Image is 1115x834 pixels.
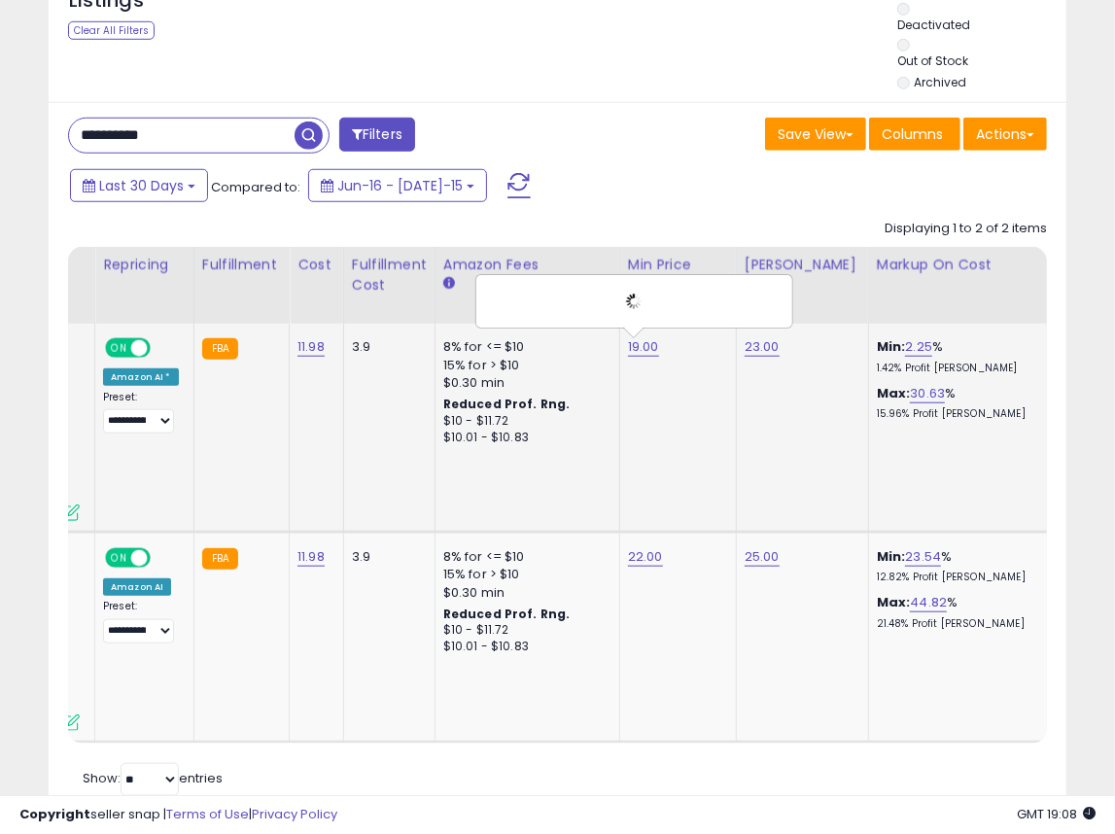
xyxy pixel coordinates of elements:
div: Fulfillment [202,255,281,275]
p: 15.96% Profit [PERSON_NAME] [877,407,1038,421]
label: Out of Stock [897,52,968,69]
a: 2.25 [905,337,932,357]
label: Archived [915,74,967,90]
span: Last 30 Days [99,176,184,195]
b: Max: [877,384,911,402]
span: OFF [148,550,179,567]
div: Preset: [103,600,179,643]
div: 3.9 [352,338,420,356]
span: OFF [148,340,179,357]
div: Clear All Filters [68,21,155,40]
small: FBA [202,548,238,570]
span: Columns [882,124,943,144]
a: 11.98 [297,547,325,567]
a: 23.54 [905,547,941,567]
strong: Copyright [19,805,90,823]
div: Repricing [103,255,186,275]
th: The percentage added to the cost of goods (COGS) that forms the calculator for Min & Max prices. [868,247,1053,324]
b: Min: [877,337,906,356]
span: Compared to: [211,178,300,196]
div: $10.01 - $10.83 [443,430,605,446]
div: Cost [297,255,335,275]
div: % [877,385,1038,421]
span: ON [107,340,131,357]
button: Jun-16 - [DATE]-15 [308,169,487,202]
small: Amazon Fees. [443,275,455,293]
div: 8% for <= $10 [443,338,605,356]
a: 25.00 [745,547,780,567]
span: ON [107,550,131,567]
div: Fulfillment Cost [352,255,427,295]
button: Filters [339,118,415,152]
button: Columns [869,118,960,151]
a: Privacy Policy [252,805,337,823]
div: $0.30 min [443,584,605,602]
span: Jun-16 - [DATE]-15 [337,176,463,195]
a: 11.98 [297,337,325,357]
div: $10 - $11.72 [443,413,605,430]
button: Save View [765,118,866,151]
a: Terms of Use [166,805,249,823]
div: Min Price [628,255,728,275]
div: 15% for > $10 [443,357,605,374]
div: 3.9 [352,548,420,566]
a: 19.00 [628,337,659,357]
p: 21.48% Profit [PERSON_NAME] [877,617,1038,631]
p: 12.82% Profit [PERSON_NAME] [877,571,1038,584]
div: $10 - $11.72 [443,622,605,639]
p: 1.42% Profit [PERSON_NAME] [877,362,1038,375]
a: 22.00 [628,547,663,567]
div: $10.01 - $10.83 [443,639,605,655]
b: Min: [877,547,906,566]
div: Preset: [103,391,179,434]
div: 8% for <= $10 [443,548,605,566]
button: Last 30 Days [70,169,208,202]
div: % [877,594,1038,630]
div: seller snap | | [19,806,337,824]
b: Reduced Prof. Rng. [443,606,571,622]
a: 23.00 [745,337,780,357]
button: Actions [963,118,1047,151]
div: Displaying 1 to 2 of 2 items [885,220,1047,238]
div: 15% for > $10 [443,566,605,583]
span: Show: entries [83,769,223,787]
div: $0.30 min [443,374,605,392]
b: Reduced Prof. Rng. [443,396,571,412]
div: % [877,548,1038,584]
div: Amazon AI [103,578,171,596]
b: Max: [877,593,911,611]
label: Deactivated [897,17,970,33]
span: 2025-08-15 19:08 GMT [1017,805,1096,823]
small: FBA [202,338,238,360]
div: Amazon Fees [443,255,611,275]
div: [PERSON_NAME] [745,255,860,275]
a: 30.63 [910,384,945,403]
div: Markup on Cost [877,255,1045,275]
a: 44.82 [910,593,947,612]
div: Amazon AI * [103,368,179,386]
div: % [877,338,1038,374]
